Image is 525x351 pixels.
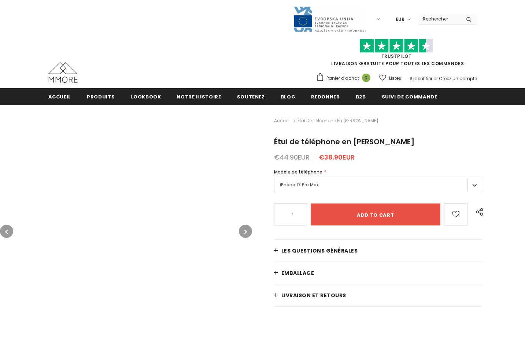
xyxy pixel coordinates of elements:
a: Créez un compte [439,75,477,82]
span: Notre histoire [177,93,221,100]
span: Panier d'achat [326,75,359,82]
a: Accueil [274,116,291,125]
a: Les questions générales [274,240,483,262]
a: S'identifier [410,75,432,82]
a: Produits [87,88,115,105]
a: soutenez [237,88,265,105]
span: Produits [87,93,115,100]
a: Lookbook [130,88,161,105]
span: Blog [281,93,296,100]
img: Cas MMORE [48,62,78,83]
span: LIVRAISON GRATUITE POUR TOUTES LES COMMANDES [316,42,477,67]
span: Suivi de commande [382,93,437,100]
span: B2B [356,93,366,100]
span: Redonner [311,93,340,100]
span: Étui de téléphone en [PERSON_NAME] [274,137,415,147]
span: 0 [362,74,370,82]
a: Javni Razpis [293,16,366,22]
span: Modèle de téléphone [274,169,322,175]
a: Listes [379,72,401,85]
input: Search Site [418,14,461,24]
input: Add to cart [311,203,440,225]
span: EMBALLAGE [281,269,314,277]
span: €44.90EUR [274,153,310,162]
span: €38.90EUR [319,153,355,162]
label: iPhone 17 Pro Max [274,178,483,192]
span: Listes [389,75,401,82]
a: Notre histoire [177,88,221,105]
a: Blog [281,88,296,105]
a: Accueil [48,88,71,105]
a: Suivi de commande [382,88,437,105]
a: TrustPilot [381,53,412,59]
img: Javni Razpis [293,6,366,33]
span: Les questions générales [281,247,358,254]
span: EUR [396,16,404,23]
span: Étui de téléphone en [PERSON_NAME] [297,116,378,125]
a: EMBALLAGE [274,262,483,284]
a: Redonner [311,88,340,105]
span: Lookbook [130,93,161,100]
span: Livraison et retours [281,292,346,299]
a: Livraison et retours [274,284,483,306]
span: or [433,75,438,82]
img: Faites confiance aux étoiles pilotes [360,39,433,53]
a: Panier d'achat 0 [316,73,374,84]
span: soutenez [237,93,265,100]
a: B2B [356,88,366,105]
span: Accueil [48,93,71,100]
